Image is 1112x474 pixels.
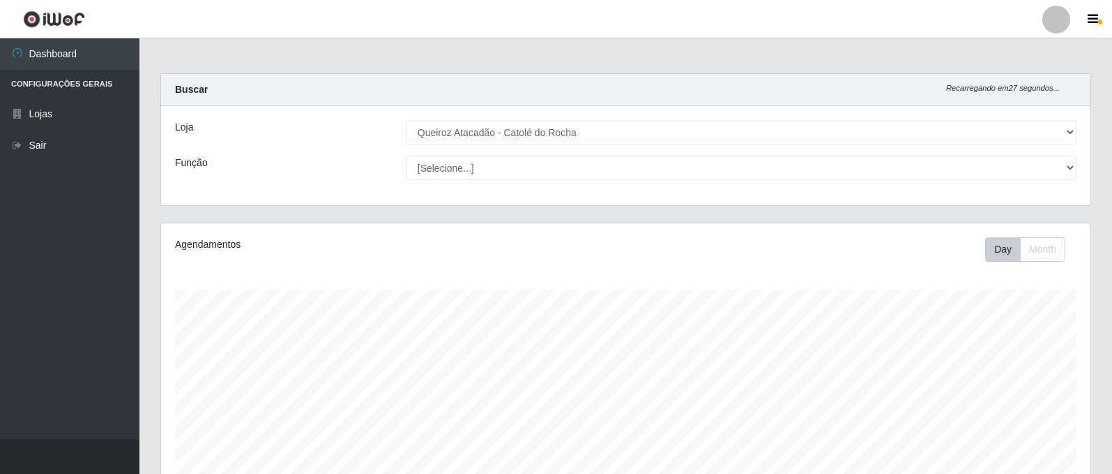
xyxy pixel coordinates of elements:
img: CoreUI Logo [23,10,85,28]
button: Month [1020,237,1065,262]
div: First group [985,237,1065,262]
div: Agendamentos [175,237,538,252]
i: Recarregando em 27 segundos... [946,84,1060,92]
strong: Buscar [175,84,208,95]
div: Toolbar with button groups [985,237,1076,262]
label: Função [175,156,208,170]
button: Day [985,237,1021,262]
label: Loja [175,120,193,135]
